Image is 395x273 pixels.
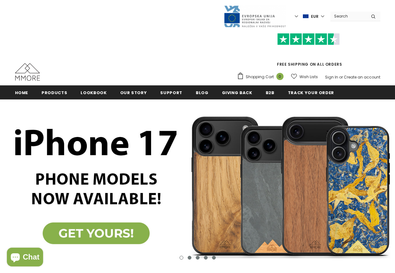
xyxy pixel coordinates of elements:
a: support [160,85,182,99]
span: 0 [276,73,284,80]
span: Wish Lists [299,74,318,80]
a: Javni Razpis [224,13,286,19]
span: Shopping Cart [246,74,274,80]
button: 2 [188,256,191,260]
inbox-online-store-chat: Shopify online store chat [5,248,45,268]
span: or [339,74,343,80]
iframe: Customer reviews powered by Trustpilot [237,45,380,61]
a: B2B [266,85,274,99]
img: MMORE Cases [15,63,40,81]
a: Create an account [344,74,380,80]
button: 1 [180,256,183,260]
img: Javni Razpis [224,5,286,28]
button: 4 [204,256,208,260]
a: Wish Lists [291,71,318,82]
span: B2B [266,90,274,96]
a: Track your order [288,85,334,99]
span: Our Story [120,90,147,96]
a: Lookbook [81,85,106,99]
span: EUR [311,13,318,20]
span: FREE SHIPPING ON ALL ORDERS [237,36,380,67]
span: Lookbook [81,90,106,96]
input: Search Site [330,12,366,21]
a: Blog [196,85,209,99]
a: Home [15,85,28,99]
span: support [160,90,182,96]
span: Track your order [288,90,334,96]
a: Shopping Cart 0 [237,72,287,82]
img: Trust Pilot Stars [277,33,340,45]
span: Giving back [222,90,252,96]
a: Our Story [120,85,147,99]
a: Giving back [222,85,252,99]
span: Home [15,90,28,96]
button: 5 [212,256,216,260]
a: Products [42,85,67,99]
a: Sign In [325,74,338,80]
span: Blog [196,90,209,96]
button: 3 [196,256,200,260]
span: Products [42,90,67,96]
